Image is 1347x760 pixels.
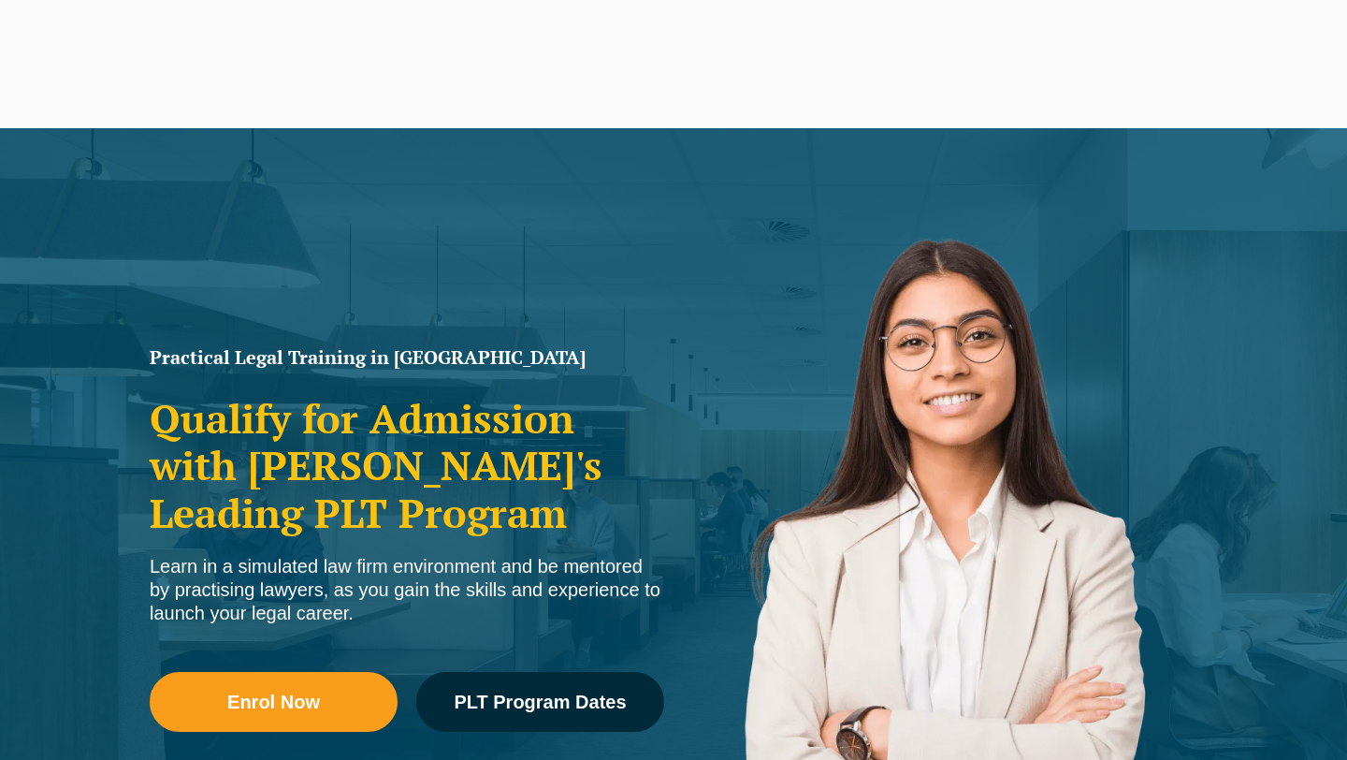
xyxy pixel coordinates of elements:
[227,693,320,711] span: Enrol Now
[454,693,626,711] span: PLT Program Dates
[150,395,664,536] h2: Qualify for Admission with [PERSON_NAME]'s Leading PLT Program
[150,348,664,367] h1: Practical Legal Training in [GEOGRAPHIC_DATA]
[150,672,398,732] a: Enrol Now
[416,672,664,732] a: PLT Program Dates
[150,555,664,625] div: Learn in a simulated law firm environment and be mentored by practising lawyers, as you gain the ...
